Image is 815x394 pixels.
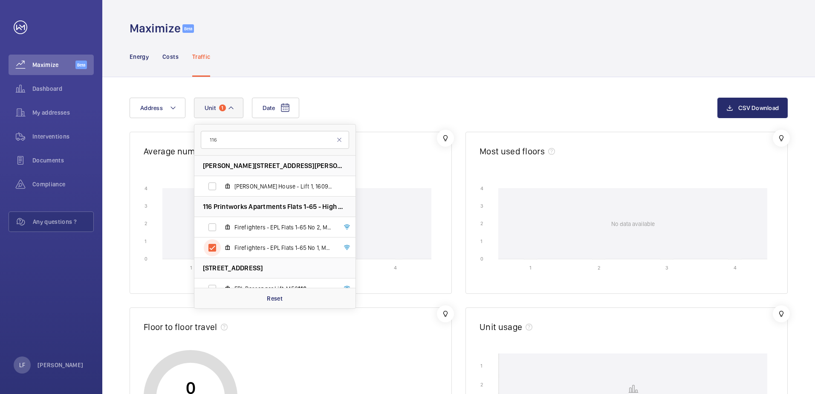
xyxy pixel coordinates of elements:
[144,146,260,156] h2: Average number trips by hour
[190,265,192,271] text: 1
[480,363,483,369] text: 1
[480,146,545,156] h2: Most used floors
[145,238,147,244] text: 1
[130,20,181,36] h1: Maximize
[144,322,217,332] h2: Floor to floor travel
[234,182,333,191] span: [PERSON_NAME] House - Lift 1, 16099481
[32,108,94,117] span: My addresses
[205,104,216,111] span: Unit
[234,243,333,252] span: Firefighters - EPL Flats 1-65 No 1, M50019
[145,255,147,261] text: 0
[267,294,283,303] p: Reset
[182,24,194,33] span: Beta
[738,104,779,111] span: CSV Download
[480,220,483,226] text: 2
[263,104,275,111] span: Date
[32,84,94,93] span: Dashboard
[19,361,25,369] p: LF
[145,185,147,191] text: 4
[480,203,483,209] text: 3
[130,52,149,61] p: Energy
[32,132,94,141] span: Interventions
[611,219,655,228] p: No data available
[194,98,243,118] button: Unit1
[32,61,75,69] span: Maximize
[252,98,299,118] button: Date
[140,104,163,111] span: Address
[480,238,483,244] text: 1
[33,217,93,226] span: Any questions ?
[665,265,668,271] text: 3
[32,156,94,165] span: Documents
[203,161,347,170] span: [PERSON_NAME][STREET_ADDRESS][PERSON_NAME]
[480,322,522,332] h2: Unit usage
[32,180,94,188] span: Compliance
[234,223,333,232] span: Firefighters - EPL Flats 1-65 No 2, M50020
[162,52,179,61] p: Costs
[717,98,788,118] button: CSV Download
[394,265,397,271] text: 4
[598,265,600,271] text: 2
[219,104,226,111] span: 1
[130,98,185,118] button: Address
[529,265,532,271] text: 1
[298,285,307,292] span: 116
[192,52,210,61] p: Traffic
[75,61,87,69] span: Beta
[203,264,263,272] span: [STREET_ADDRESS]
[201,131,349,149] input: Search by unit or address
[145,220,147,226] text: 2
[734,265,737,271] text: 4
[234,284,333,293] span: EPL Passenger Lift, M56
[480,255,483,261] text: 0
[203,202,347,211] span: 116 Printworks Apartments Flats 1-65 - High Risk Building - 116 Printworks Apartments [STREET_ADD...
[38,361,84,369] p: [PERSON_NAME]
[480,185,483,191] text: 4
[145,203,147,209] text: 3
[480,382,483,388] text: 2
